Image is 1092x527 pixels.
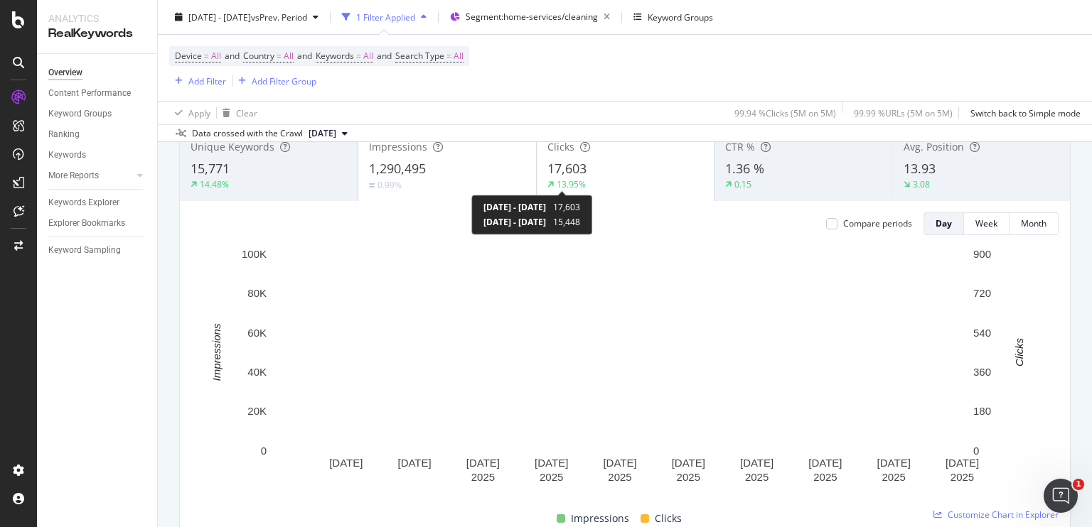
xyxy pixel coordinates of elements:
[1073,479,1084,490] span: 1
[540,471,563,483] text: 2025
[466,11,598,23] span: Segment: home-services/cleaning
[188,107,210,119] div: Apply
[369,160,426,177] span: 1,290,495
[970,107,1081,119] div: Switch back to Simple mode
[247,287,267,299] text: 80K
[309,127,336,140] span: 2025 Aug. 4th
[252,75,316,87] div: Add Filter Group
[734,107,836,119] div: 99.94 % Clicks ( 5M on 5M )
[217,102,257,124] button: Clear
[236,107,257,119] div: Clear
[261,445,267,457] text: 0
[297,50,312,62] span: and
[948,509,1059,521] span: Customize Chart in Explorer
[243,50,274,62] span: Country
[1010,212,1059,235] button: Month
[964,212,1010,235] button: Week
[904,140,964,153] span: Avg. Position
[535,457,568,469] text: [DATE]
[284,46,294,66] span: All
[603,457,636,469] text: [DATE]
[225,50,240,62] span: and
[471,471,495,483] text: 2025
[356,11,415,23] div: 1 Filter Applied
[454,46,464,66] span: All
[48,65,82,80] div: Overview
[1044,479,1078,513] iframe: Intercom live chat
[369,183,375,188] img: Equal
[843,217,912,229] div: Compare periods
[973,405,991,417] text: 180
[329,457,363,469] text: [DATE]
[48,127,147,142] a: Ranking
[48,65,147,80] a: Overview
[247,327,267,339] text: 60K
[397,457,431,469] text: [DATE]
[210,323,223,381] text: Impressions
[192,127,303,140] div: Data crossed with the Crawl
[973,248,991,260] text: 900
[547,160,587,177] span: 17,603
[677,471,700,483] text: 2025
[648,11,713,23] div: Keyword Groups
[242,248,267,260] text: 100K
[303,125,353,142] button: [DATE]
[854,107,953,119] div: 99.99 % URLs ( 5M on 5M )
[933,509,1059,521] a: Customize Chart in Explorer
[247,366,267,378] text: 40K
[973,327,991,339] text: 540
[191,246,1048,494] svg: A chart.
[356,50,361,62] span: =
[48,127,80,142] div: Ranking
[553,201,580,213] span: 17,603
[48,11,146,26] div: Analytics
[882,471,906,483] text: 2025
[973,366,991,378] text: 360
[188,75,226,87] div: Add Filter
[48,86,131,101] div: Content Performance
[951,471,974,483] text: 2025
[734,178,751,190] div: 0.15
[191,160,230,177] span: 15,771
[211,46,221,66] span: All
[232,72,316,89] button: Add Filter Group
[740,457,773,469] text: [DATE]
[336,6,432,28] button: 1 Filter Applied
[48,148,86,163] div: Keywords
[904,160,936,177] span: 13.93
[251,11,307,23] span: vs Prev. Period
[48,107,147,121] a: Keyword Groups
[557,178,586,190] div: 13.95%
[395,50,444,62] span: Search Type
[363,46,373,66] span: All
[725,160,764,177] span: 1.36 %
[924,212,964,235] button: Day
[169,6,324,28] button: [DATE] - [DATE]vsPrev. Period
[377,50,392,62] span: and
[608,471,631,483] text: 2025
[48,216,147,231] a: Explorer Bookmarks
[378,179,402,191] div: 0.99%
[877,457,911,469] text: [DATE]
[975,217,997,229] div: Week
[813,471,837,483] text: 2025
[946,457,979,469] text: [DATE]
[628,6,719,28] button: Keyword Groups
[466,457,500,469] text: [DATE]
[973,445,979,457] text: 0
[672,457,705,469] text: [DATE]
[571,510,629,527] span: Impressions
[444,6,616,28] button: Segment:home-services/cleaning
[913,178,930,190] div: 3.08
[483,217,546,229] span: [DATE] - [DATE]
[48,168,99,183] div: More Reports
[175,50,202,62] span: Device
[188,11,251,23] span: [DATE] - [DATE]
[745,471,769,483] text: 2025
[808,457,842,469] text: [DATE]
[191,140,274,153] span: Unique Keywords
[48,86,147,101] a: Content Performance
[204,50,209,62] span: =
[48,243,121,258] div: Keyword Sampling
[446,50,451,62] span: =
